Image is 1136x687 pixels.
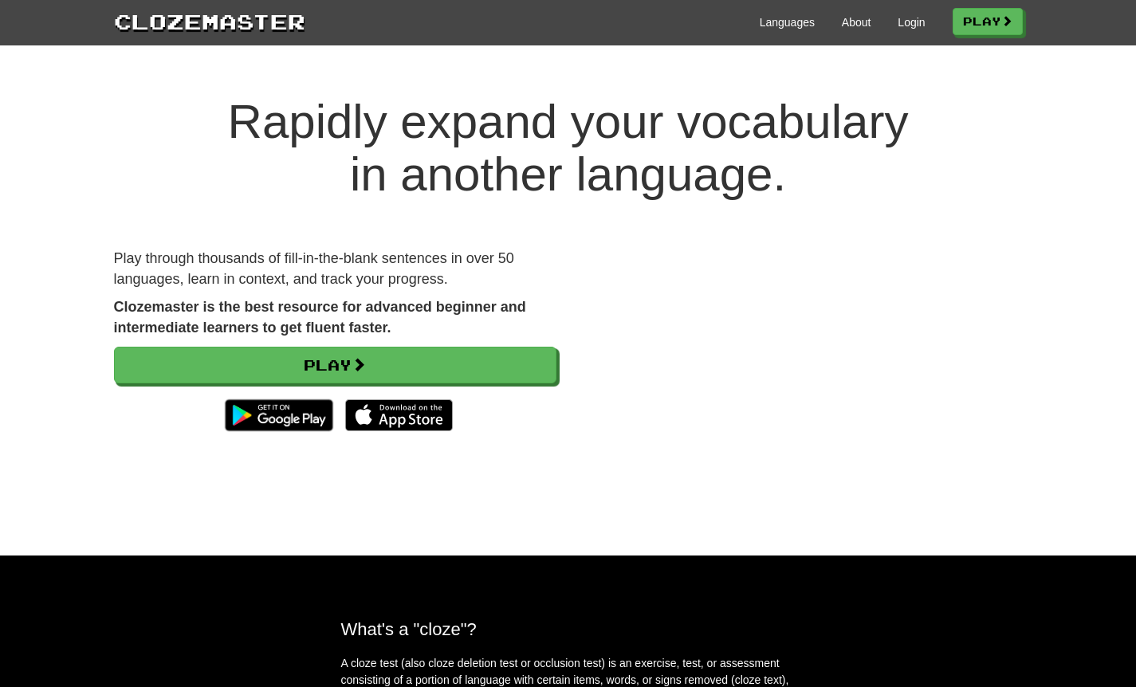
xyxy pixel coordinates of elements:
p: Play through thousands of fill-in-the-blank sentences in over 50 languages, learn in context, and... [114,249,556,289]
img: Download_on_the_App_Store_Badge_US-UK_135x40-25178aeef6eb6b83b96f5f2d004eda3bffbb37122de64afbaef7... [345,399,453,431]
a: Play [953,8,1023,35]
a: About [842,14,871,30]
strong: Clozemaster is the best resource for advanced beginner and intermediate learners to get fluent fa... [114,299,526,336]
a: Languages [760,14,815,30]
a: Play [114,347,556,383]
a: Login [898,14,925,30]
a: Clozemaster [114,6,305,36]
img: Get it on Google Play [217,391,340,439]
h2: What's a "cloze"? [341,619,796,639]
